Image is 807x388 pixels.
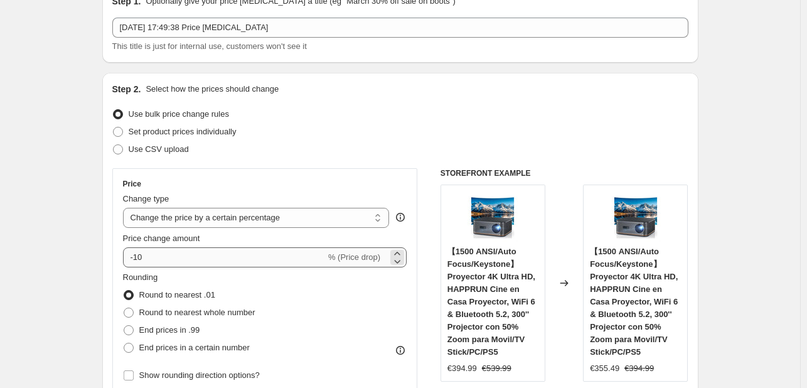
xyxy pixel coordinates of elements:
[441,168,688,178] h6: STOREFRONT EXAMPLE
[112,83,141,95] h2: Step 2.
[123,234,200,243] span: Price change amount
[447,362,477,375] div: €394.99
[482,362,511,375] strike: €539.99
[129,109,229,119] span: Use bulk price change rules
[139,308,255,317] span: Round to nearest whole number
[123,179,141,189] h3: Price
[112,41,307,51] span: This title is just for internal use, customers won't see it
[328,252,380,262] span: % (Price drop)
[129,127,237,136] span: Set product prices individually
[123,194,169,203] span: Change type
[590,247,678,357] span: 【1500 ANSI/Auto Focus/Keystone】 Proyector 4K Ultra HD, HAPPRUN Cine en Casa Proyector, WiFi 6 & B...
[139,290,215,299] span: Round to nearest .01
[468,191,518,242] img: 812FcTeTVjL_80x.jpg
[447,247,535,357] span: 【1500 ANSI/Auto Focus/Keystone】 Proyector 4K Ultra HD, HAPPRUN Cine en Casa Proyector, WiFi 6 & B...
[624,362,654,375] strike: €394.99
[139,325,200,335] span: End prices in .99
[394,211,407,224] div: help
[590,362,619,375] div: €355.49
[611,191,661,242] img: 812FcTeTVjL_80x.jpg
[139,370,260,380] span: Show rounding direction options?
[139,343,250,352] span: End prices in a certain number
[123,272,158,282] span: Rounding
[112,18,688,38] input: 30% off holiday sale
[146,83,279,95] p: Select how the prices should change
[123,247,326,267] input: -15
[129,144,189,154] span: Use CSV upload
